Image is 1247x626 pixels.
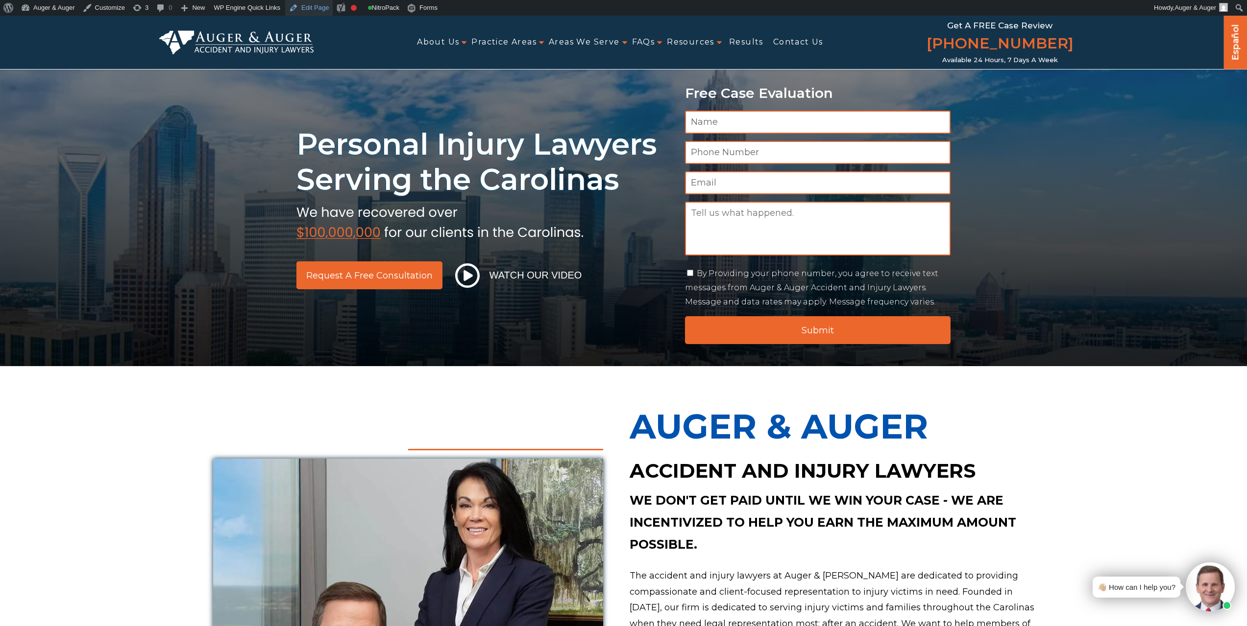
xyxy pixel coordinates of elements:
[685,86,951,101] p: Free Case Evaluation
[632,31,655,53] a: FAQs
[927,33,1074,56] a: [PHONE_NUMBER]
[306,271,433,280] span: Request a Free Consultation
[1098,580,1175,594] div: 👋🏼 How can I help you?
[630,489,1034,556] p: We don't get paid until we win your case - we are incentivized to help you earn the maximum amoun...
[729,31,763,53] a: Results
[685,111,951,134] input: Name
[351,5,357,11] div: Focus keyphrase not set
[417,31,459,53] a: About Us
[685,141,951,164] input: Phone Number
[630,457,1034,485] h2: Accident and Injury Lawyers
[942,56,1058,64] span: Available 24 Hours, 7 Days a Week
[549,31,620,53] a: Areas We Serve
[452,263,585,288] button: Watch Our Video
[685,316,951,344] input: Submit
[1186,562,1235,611] img: Intaker widget Avatar
[296,261,442,289] a: Request a Free Consultation
[773,31,823,53] a: Contact Us
[667,31,714,53] a: Resources
[1174,4,1216,11] span: Auger & Auger
[471,31,537,53] a: Practice Areas
[1228,15,1244,67] a: Español
[685,269,938,306] label: By Providing your phone number, you agree to receive text messages from Auger & Auger Accident an...
[685,171,951,194] input: Email
[630,395,1034,457] p: Auger & Auger
[296,202,584,239] img: sub text
[947,21,1052,30] span: Get a FREE Case Review
[296,127,673,197] h1: Personal Injury Lawyers Serving the Carolinas
[159,30,314,54] img: Auger & Auger Accident and Injury Lawyers Logo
